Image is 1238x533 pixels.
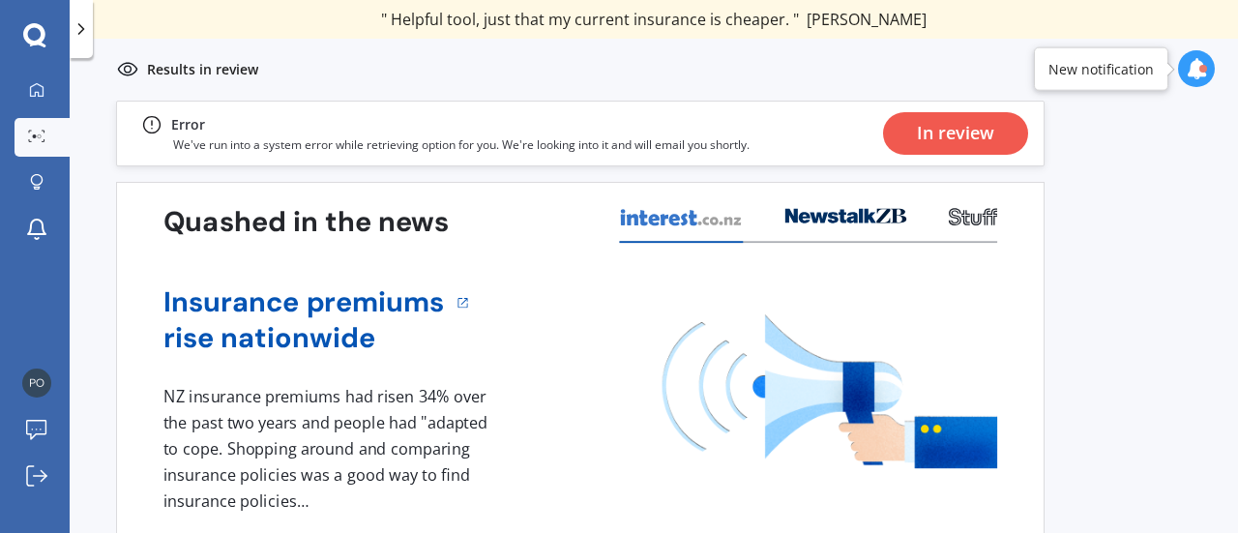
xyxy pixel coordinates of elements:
[663,314,997,468] img: media image
[163,204,449,240] h3: Quashed in the news
[163,320,445,356] a: rise nationwide
[147,60,258,79] p: Results in review
[173,136,750,153] p: We've run into a system error while retrieving option for you. We're looking into it and will ema...
[1048,59,1154,78] div: New notification
[917,112,994,155] div: In review
[163,384,494,514] div: NZ insurance premiums had risen 34% over the past two years and people had "adapted to cope. Shop...
[22,369,51,398] img: 51a185ac6755e693efcbddc88119e4be
[163,284,445,320] a: Insurance premiums
[171,113,205,136] div: Error
[116,58,139,81] img: inReview.1b73fd28b8dc78d21cc1.svg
